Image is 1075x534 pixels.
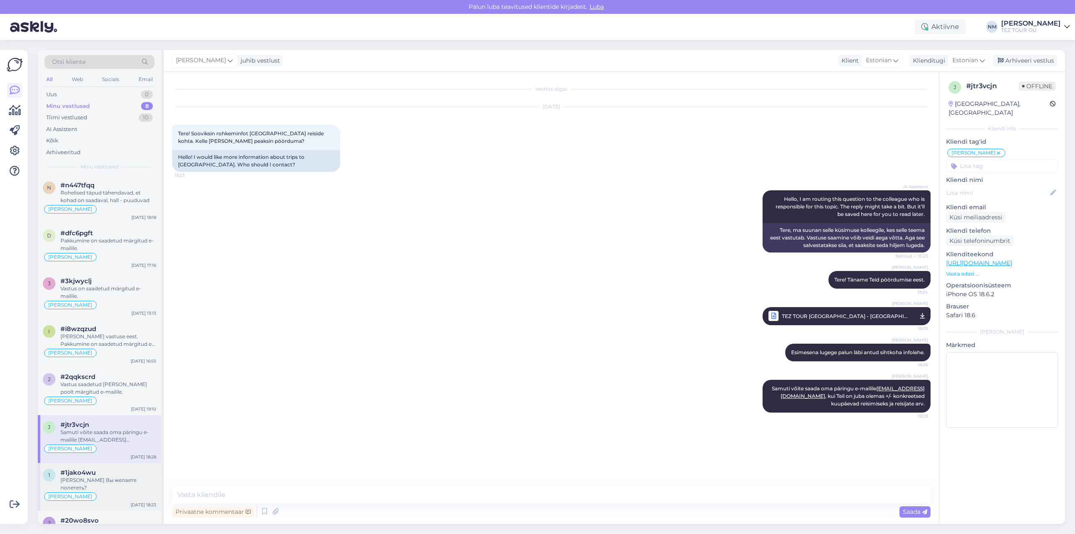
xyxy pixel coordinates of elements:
span: Nähtud ✓ 15:23 [896,253,928,259]
span: Tere! Sooviksin rohkeminfot [GEOGRAPHIC_DATA] reiside kohta. Kelle [PERSON_NAME] peaksin pöörduma? [178,130,325,144]
span: Saada [903,508,927,516]
span: [PERSON_NAME] [892,300,928,307]
span: Otsi kliente [52,58,86,66]
div: TEZ TOUR OÜ [1001,27,1061,34]
span: 18:26 [897,362,928,368]
p: Safari 18.6 [946,311,1058,320]
div: 0 [141,90,153,99]
div: All [45,74,54,85]
span: Luba [587,3,606,11]
div: Klient [838,56,859,65]
p: Kliendi telefon [946,226,1058,235]
div: Samuti võite saada oma päringu e-mailile [EMAIL_ADDRESS][DOMAIN_NAME], kui Teil on juba olemas +/... [60,429,156,444]
span: #2qqkscrd [60,373,95,381]
span: 1 [48,472,50,478]
p: Brauser [946,302,1058,311]
span: d [47,232,51,239]
span: [PERSON_NAME] [48,303,92,308]
span: j [48,424,50,430]
span: [PERSON_NAME] [892,373,928,379]
p: Vaata edasi ... [946,270,1058,278]
span: [PERSON_NAME] [48,398,92,403]
a: [PERSON_NAME]TEZ TOUR [GEOGRAPHIC_DATA] - [GEOGRAPHIC_DATA]pdf18:26 [763,307,931,325]
span: [PERSON_NAME] [892,264,928,271]
div: Kõik [46,137,58,145]
div: [GEOGRAPHIC_DATA], [GEOGRAPHIC_DATA] [949,100,1050,117]
span: [PERSON_NAME] [48,207,92,212]
span: 3 [48,280,51,287]
span: i [48,328,50,334]
div: 10 [139,113,153,122]
span: #jtr3vcjn [60,421,89,429]
div: juhib vestlust [237,56,280,65]
div: Tiimi vestlused [46,113,87,122]
span: 18:28 [897,413,928,419]
span: 15:23 [175,172,206,179]
span: [PERSON_NAME] [48,446,92,451]
span: 18:26 [897,323,928,334]
p: Märkmed [946,341,1058,350]
p: Operatsioonisüsteem [946,281,1058,290]
div: [DATE] 16:55 [131,358,156,364]
span: [PERSON_NAME] [952,150,996,155]
div: Kliendi info [946,125,1058,132]
span: n [47,184,51,191]
div: [DATE] 13:13 [131,310,156,316]
div: Küsi meiliaadressi [946,212,1006,223]
span: Minu vestlused [81,163,118,171]
span: Offline [1019,82,1056,91]
span: #20wo8svo [60,517,99,524]
span: Estonian [866,56,891,65]
span: #n447tfqq [60,182,94,189]
p: Klienditeekond [946,250,1058,259]
p: iPhone OS 18.6.2 [946,290,1058,299]
a: [PERSON_NAME]TEZ TOUR OÜ [1001,20,1070,34]
span: 2 [48,520,51,526]
span: #3kjwyclj [60,277,92,285]
div: [PERSON_NAME] Вы желаете полететь? [60,476,156,492]
div: Minu vestlused [46,102,90,110]
span: Hello, I am routing this question to the colleague who is responsible for this topic. The reply m... [776,196,926,217]
div: [PERSON_NAME] vastuse eest. Pakkumine on saadetud märgitud e-mailile. [60,333,156,348]
span: [PERSON_NAME] [176,56,226,65]
span: #1jako4wu [60,469,96,476]
div: NM [986,21,998,33]
div: [DATE] [172,103,931,110]
p: Kliendi nimi [946,176,1058,184]
div: [PERSON_NAME] [1001,20,1061,27]
span: #dfc6pgft [60,229,93,237]
input: Lisa tag [946,160,1058,172]
span: j [954,84,956,90]
div: 8 [141,102,153,110]
span: [PERSON_NAME] [48,350,92,355]
div: Vastus saadetud [PERSON_NAME] poolt märgitud e-mailile. [60,381,156,396]
div: Vestlus algas [172,85,931,93]
div: # jtr3vcjn [966,81,1019,91]
div: [DATE] 17:16 [131,262,156,268]
span: #i8wzqzud [60,325,96,333]
span: 18:24 [897,289,928,295]
span: Estonian [952,56,978,65]
div: Hello! I would like more information about trips to [GEOGRAPHIC_DATA]. Who should I contact? [172,150,340,172]
span: TEZ TOUR [GEOGRAPHIC_DATA] - [GEOGRAPHIC_DATA]pdf [782,311,911,321]
div: Web [70,74,85,85]
div: Socials [100,74,121,85]
div: [DATE] 18:18 [131,214,156,221]
div: [PERSON_NAME] [946,328,1058,336]
span: Esimesena lugege palun läbi antud sihtkoha infolehe. [791,349,925,355]
p: Kliendi email [946,203,1058,212]
div: Klienditugi [910,56,945,65]
div: Rohelised täpud tähendavad, et kohad on saadaval, hall - puuduvad [60,189,156,204]
span: [PERSON_NAME] [48,494,92,499]
div: Tere, ma suunan selle küsimuse kolleegile, kes selle teema eest vastutab. Vastuse saamine võib ve... [763,223,931,253]
span: [PERSON_NAME] [48,255,92,260]
div: Pakkumine on saadetud märgitud e-mailile. [60,237,156,252]
div: Vastus on saadetud märgitud e-mailile. [60,285,156,300]
div: [DATE] 18:28 [131,454,156,460]
div: AI Assistent [46,125,77,134]
div: Email [137,74,155,85]
span: Tere! Täname Teid pöördumise eest. [834,276,925,283]
div: Arhiveeri vestlus [993,55,1057,66]
div: [DATE] 18:23 [131,502,156,508]
div: Uus [46,90,57,99]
